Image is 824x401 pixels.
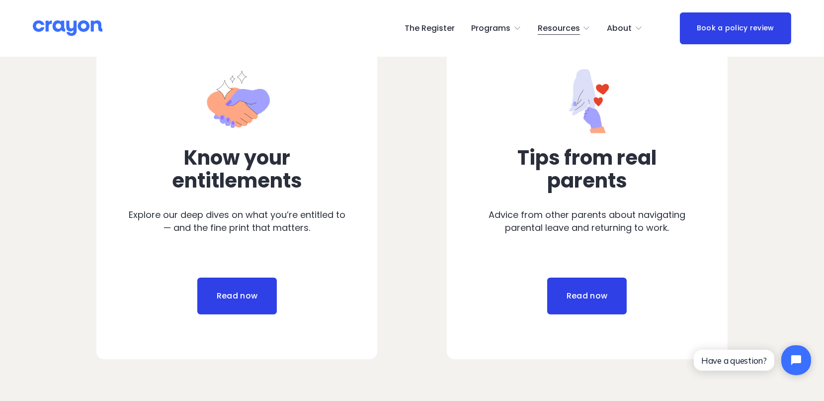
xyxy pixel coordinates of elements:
[197,278,277,314] a: Read now
[607,20,643,36] a: folder dropdown
[667,221,669,234] em: .
[685,337,820,384] iframe: Tidio Chat
[538,20,591,36] a: folder dropdown
[479,147,696,192] h3: Tips from real parents
[33,19,102,37] img: Crayon
[538,21,580,36] span: Resources
[471,21,510,36] span: Programs
[680,12,791,44] a: Book a policy review
[607,21,632,36] span: About
[547,278,627,314] a: Read now
[479,208,696,235] p: Advice from other parents about navigating parental leave and returning to work
[405,20,455,36] a: The Register
[128,208,345,235] p: Explore our deep dives on what you’re entitled to — and the fine print that matters.
[471,20,521,36] a: folder dropdown
[128,147,345,192] h3: Know your entitlements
